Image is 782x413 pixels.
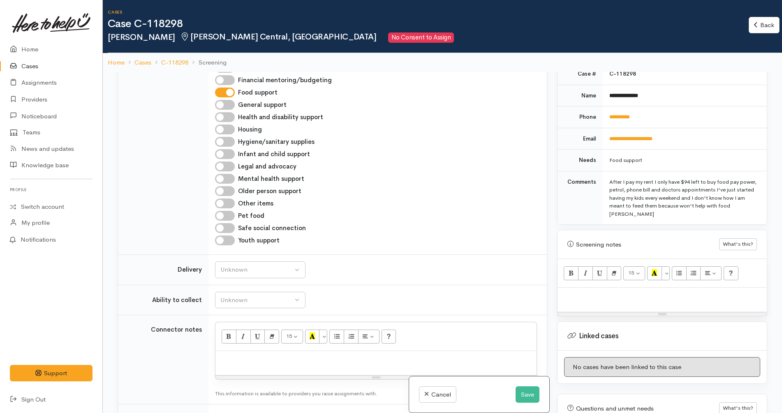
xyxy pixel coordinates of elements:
[558,150,603,171] td: Needs
[118,5,208,255] td: Help requested
[118,255,208,285] td: Delivery
[215,261,305,278] button: Unknown
[564,357,760,377] div: No cases have been linked to this case
[238,236,280,245] label: Youth support
[238,137,315,147] label: Hygiene/sanitary supplies
[238,150,310,159] label: Infant and child support
[558,85,603,106] td: Name
[592,266,607,280] button: Underline (CTRL+U)
[609,178,757,218] div: After I pay my rent I only have $94 left to buy food pay power, petrol, phone bill and doctors ap...
[215,390,537,398] div: This information is available to providers you raise assignments with.
[419,386,456,403] a: Cancel
[609,156,757,164] div: Food support
[238,125,262,134] label: Housing
[220,295,293,305] div: Unknown
[108,32,749,43] h2: [PERSON_NAME]
[558,106,603,128] td: Phone
[281,330,303,344] button: Font Size
[108,10,749,14] h6: Cases
[215,292,305,309] button: Unknown
[238,88,278,97] label: Food support
[238,224,306,233] label: Safe social connection
[558,63,603,85] td: Case #
[672,266,687,280] button: Unordered list (CTRL+SHIFT+NUM7)
[628,269,634,276] span: 15
[516,386,539,403] button: Save
[238,187,301,196] label: Older person support
[220,265,293,275] div: Unknown
[686,266,701,280] button: Ordered list (CTRL+SHIFT+NUM8)
[286,332,292,339] span: 15
[222,330,236,344] button: Bold (CTRL+B)
[719,238,757,250] button: What's this?
[10,184,93,195] h6: Profile
[567,332,757,340] h3: Linked cases
[344,330,359,344] button: Ordered list (CTRL+SHIFT+NUM8)
[103,53,782,72] nav: breadcrumb
[724,266,738,280] button: Help
[388,32,454,43] span: No Consent to Assign
[215,376,537,379] div: Resize
[558,128,603,150] td: Email
[558,312,767,316] div: Resize
[264,330,279,344] button: Remove Font Style (CTRL+\)
[623,266,645,280] button: Font Size
[238,76,332,85] label: Financial mentoring/budgeting
[662,266,670,280] button: More Color
[238,113,323,122] label: Health and disability support
[238,100,287,110] label: General support
[700,266,722,280] button: Paragraph
[238,199,273,208] label: Other items
[188,58,226,67] li: Screening
[609,70,636,77] b: C-118298
[161,58,188,67] a: C-118298
[358,330,379,344] button: Paragraph
[250,330,265,344] button: Underline (CTRL+U)
[236,330,251,344] button: Italic (CTRL+I)
[180,32,377,42] span: [PERSON_NAME] Central, [GEOGRAPHIC_DATA]
[152,295,202,305] label: Ability to collect
[134,58,151,67] a: Cases
[238,211,264,221] label: Pet food
[238,162,296,171] label: Legal and advocacy
[329,330,344,344] button: Unordered list (CTRL+SHIFT+NUM7)
[382,330,396,344] button: Help
[108,58,125,67] a: Home
[238,174,304,184] label: Mental health support
[647,266,662,280] button: Recent Color
[305,330,320,344] button: Recent Color
[567,240,719,249] div: Screening notes
[151,325,202,335] label: Connector notes
[319,330,327,344] button: More Color
[564,266,578,280] button: Bold (CTRL+B)
[578,266,593,280] button: Italic (CTRL+I)
[607,266,622,280] button: Remove Font Style (CTRL+\)
[10,365,93,382] button: Support
[749,17,780,34] a: Back
[558,171,603,224] td: Comments
[108,18,749,30] h1: Case C-118298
